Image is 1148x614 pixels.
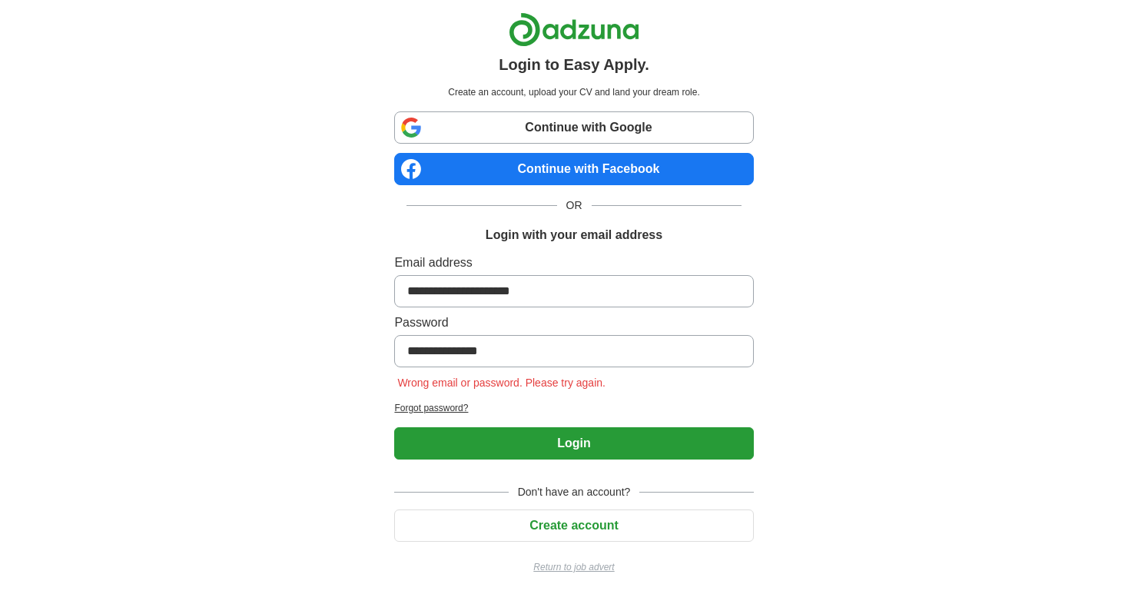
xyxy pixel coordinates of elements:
[394,377,609,389] span: Wrong email or password. Please try again.
[397,85,750,99] p: Create an account, upload your CV and land your dream role.
[394,519,753,532] a: Create account
[394,509,753,542] button: Create account
[557,197,592,214] span: OR
[394,111,753,144] a: Continue with Google
[509,484,640,500] span: Don't have an account?
[394,560,753,574] a: Return to job advert
[394,401,753,415] a: Forgot password?
[394,314,753,332] label: Password
[394,153,753,185] a: Continue with Facebook
[509,12,639,47] img: Adzuna logo
[394,427,753,460] button: Login
[499,53,649,76] h1: Login to Easy Apply.
[394,254,753,272] label: Email address
[486,226,662,244] h1: Login with your email address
